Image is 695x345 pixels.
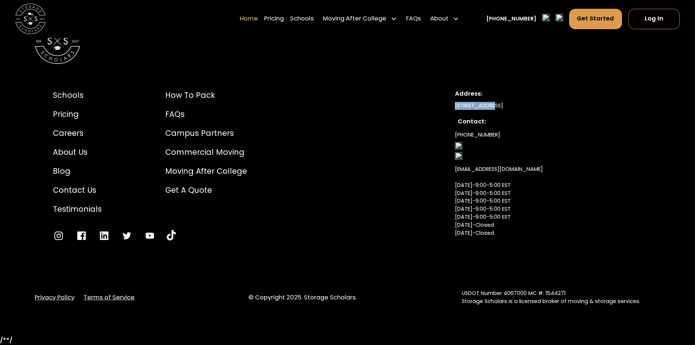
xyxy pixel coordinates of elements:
a: Get a Quote [165,184,247,196]
div: Contact: [458,117,639,126]
a: Careers [53,127,102,139]
a: Schools [53,89,102,101]
a: Privacy Policy [35,293,74,302]
a: How to Pack [165,89,247,101]
a: [EMAIL_ADDRESS][DOMAIN_NAME][DATE]-9:00-5:00 EST[DATE]-9:00-5:00 EST[DATE]-9:00-5:00 EST[DATE]-9:... [455,162,543,256]
a: Get Started [569,9,622,29]
img: Storage Scholars Logomark. [35,18,80,64]
div: Moving After College [323,15,386,24]
img: call.png [455,152,462,162]
a: About Us [53,146,102,158]
a: Go to YouTube [144,230,155,241]
a: Terms of Service [84,293,135,302]
a: Schools [290,8,314,30]
a: Home [240,8,258,30]
a: [PHONE_NUMBER] [455,128,500,142]
div: USDOT Number 4067000 MC #: 1544271 Storage Scholars is a licensed broker of moving & storage serv... [462,290,660,306]
a: Open contact in Aloware [542,14,549,24]
a: Go to Facebook [76,230,87,241]
a: Go to LinkedIn [99,230,110,241]
div: About [427,8,462,30]
div: About [430,15,448,24]
a: Campus Partners [165,127,247,139]
img: contact.png [455,142,462,152]
a: [PHONE_NUMBER] [486,15,536,23]
a: Contact Us [53,184,102,196]
a: FAQs [165,108,247,120]
a: Make a call in Aloware [455,152,462,162]
div: © Copyright 2025. Storage Scholars. [248,293,447,302]
a: Pricing [264,8,284,30]
a: Testimonials [53,203,102,215]
a: Moving After College [165,165,247,177]
a: Commercial Moving [165,146,247,158]
a: Go to Instagram [53,230,64,241]
img: contact.png [542,14,549,24]
a: Pricing [53,108,102,120]
div: Moving After College [320,8,400,30]
a: Blog [53,165,102,177]
a: Log In [628,9,680,29]
div: [STREET_ADDRESS] [455,102,642,110]
a: Go to Twitter [121,230,132,241]
img: call.png [556,14,563,24]
a: Open contact in Aloware [455,142,462,152]
img: Storage Scholars main logo [15,4,46,34]
div: Address: [455,89,642,99]
a: Make a call in Aloware [556,14,563,24]
a: Go to YouTube [167,230,176,241]
a: FAQs [406,8,421,30]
